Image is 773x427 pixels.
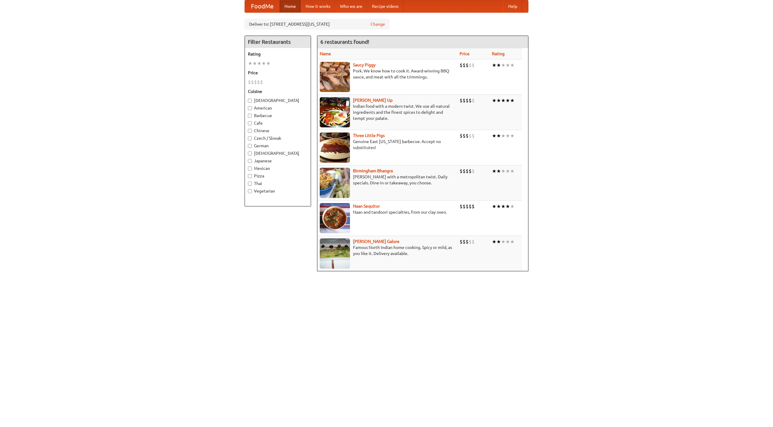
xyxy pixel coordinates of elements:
[503,0,522,12] a: Help
[257,79,260,85] li: $
[248,158,308,164] label: Japanese
[248,97,308,104] label: [DEMOGRAPHIC_DATA]
[353,168,393,173] a: Birmingham Bhangra
[460,51,470,56] a: Price
[505,62,510,69] li: ★
[248,99,252,103] input: [DEMOGRAPHIC_DATA]
[261,60,266,67] li: ★
[370,21,385,27] a: Change
[320,168,350,198] img: bhangra.jpg
[501,168,505,174] li: ★
[320,62,350,92] img: saucy.jpg
[472,168,475,174] li: $
[472,238,475,245] li: $
[460,238,463,245] li: $
[248,182,252,186] input: Thai
[472,97,475,104] li: $
[492,238,496,245] li: ★
[248,60,252,67] li: ★
[463,97,466,104] li: $
[466,203,469,210] li: $
[254,79,257,85] li: $
[248,88,308,94] h5: Cuisine
[257,60,261,67] li: ★
[505,132,510,139] li: ★
[248,135,308,141] label: Czech / Slovak
[460,203,463,210] li: $
[496,168,501,174] li: ★
[335,0,367,12] a: Who we are
[248,180,308,186] label: Thai
[353,204,380,209] a: Naan Sequitur
[469,168,472,174] li: $
[353,62,376,67] a: Saucy Piggy
[248,51,308,57] h5: Rating
[469,203,472,210] li: $
[510,168,515,174] li: ★
[251,79,254,85] li: $
[492,203,496,210] li: ★
[469,97,472,104] li: $
[466,238,469,245] li: $
[466,132,469,139] li: $
[460,97,463,104] li: $
[248,105,308,111] label: American
[353,239,399,244] a: [PERSON_NAME] Galore
[248,70,308,76] h5: Price
[248,121,252,125] input: Cafe
[320,238,350,269] img: currygalore.jpg
[496,132,501,139] li: ★
[260,79,263,85] li: $
[510,238,515,245] li: ★
[248,114,252,118] input: Barbecue
[320,68,455,80] p: Pork. We know how to cook it. Award-winning BBQ sauce, and meat with all the trimmings.
[469,132,472,139] li: $
[248,189,252,193] input: Vegetarian
[353,133,385,138] a: Three Little Pigs
[248,128,308,134] label: Chinese
[353,98,393,103] a: [PERSON_NAME] Up
[248,144,252,148] input: German
[501,203,505,210] li: ★
[463,238,466,245] li: $
[320,244,455,257] p: Famous North Indian home cooking. Spicy or mild, as you like it. Delivery available.
[248,188,308,194] label: Vegetarian
[510,62,515,69] li: ★
[501,62,505,69] li: ★
[245,0,280,12] a: FoodMe
[320,97,350,127] img: curryup.jpg
[472,62,475,69] li: $
[320,174,455,186] p: [PERSON_NAME] with a metropolitan twist. Daily specials. Dine-in or takeaway, you choose.
[248,174,252,178] input: Pizza
[320,209,455,215] p: Naan and tandoori specialties, from our clay oven.
[492,51,505,56] a: Rating
[492,62,496,69] li: ★
[248,150,308,156] label: [DEMOGRAPHIC_DATA]
[501,97,505,104] li: ★
[469,62,472,69] li: $
[248,173,308,179] label: Pizza
[248,165,308,171] label: Mexican
[301,0,335,12] a: How it works
[463,132,466,139] li: $
[248,120,308,126] label: Cafe
[466,168,469,174] li: $
[510,132,515,139] li: ★
[248,106,252,110] input: American
[248,113,308,119] label: Barbecue
[248,136,252,140] input: Czech / Slovak
[505,168,510,174] li: ★
[505,203,510,210] li: ★
[505,97,510,104] li: ★
[248,129,252,133] input: Chinese
[320,139,455,151] p: Genuine East [US_STATE] barbecue. Accept no substitutes!
[367,0,403,12] a: Recipe videos
[505,238,510,245] li: ★
[460,168,463,174] li: $
[320,51,331,56] a: Name
[492,168,496,174] li: ★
